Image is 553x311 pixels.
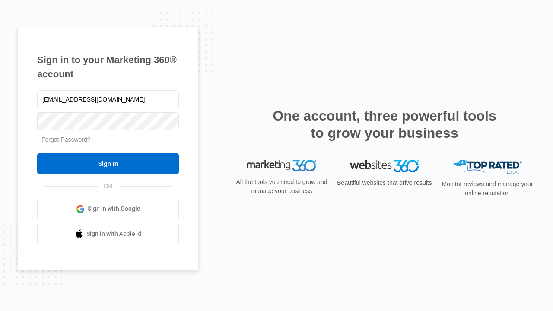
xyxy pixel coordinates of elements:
[37,53,179,81] h1: Sign in to your Marketing 360® account
[86,229,142,238] span: Sign in with Apple Id
[98,182,119,191] span: OR
[37,224,179,244] a: Sign in with Apple Id
[37,90,179,108] input: Email
[233,178,330,196] p: All the tools you need to grow and manage your business
[88,204,140,213] span: Sign in with Google
[439,180,536,198] p: Monitor reviews and manage your online reputation
[453,160,522,174] img: Top Rated Local
[336,178,433,187] p: Beautiful websites that drive results
[270,107,499,142] h2: One account, three powerful tools to grow your business
[247,160,316,172] img: Marketing 360
[350,160,419,172] img: Websites 360
[37,199,179,219] a: Sign in with Google
[41,136,91,143] a: Forgot Password?
[37,153,179,174] input: Sign In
